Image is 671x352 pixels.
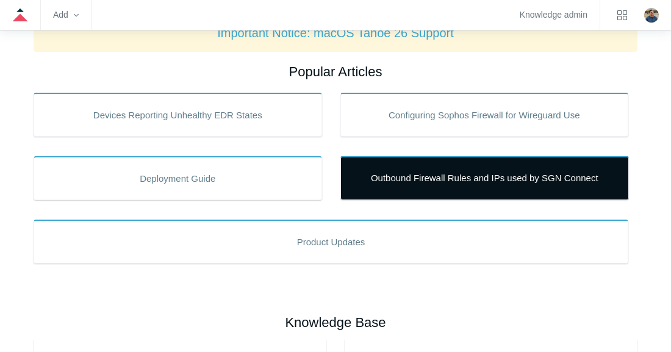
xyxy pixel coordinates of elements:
[644,8,659,23] img: user avatar
[217,26,454,40] a: Important Notice: macOS Tahoe 26 Support
[53,12,79,18] zd-hc-trigger: Add
[34,220,628,264] a: Product Updates
[34,62,637,82] h2: Popular Articles
[34,312,637,332] h2: Knowledge Base
[34,156,322,200] a: Deployment Guide
[34,93,322,137] a: Devices Reporting Unhealthy EDR States
[340,156,629,200] a: Outbound Firewall Rules and IPs used by SGN Connect
[520,12,587,18] a: Knowledge admin
[340,93,629,137] a: Configuring Sophos Firewall for Wireguard Use
[644,8,659,23] zd-hc-trigger: Click your profile icon to open the profile menu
